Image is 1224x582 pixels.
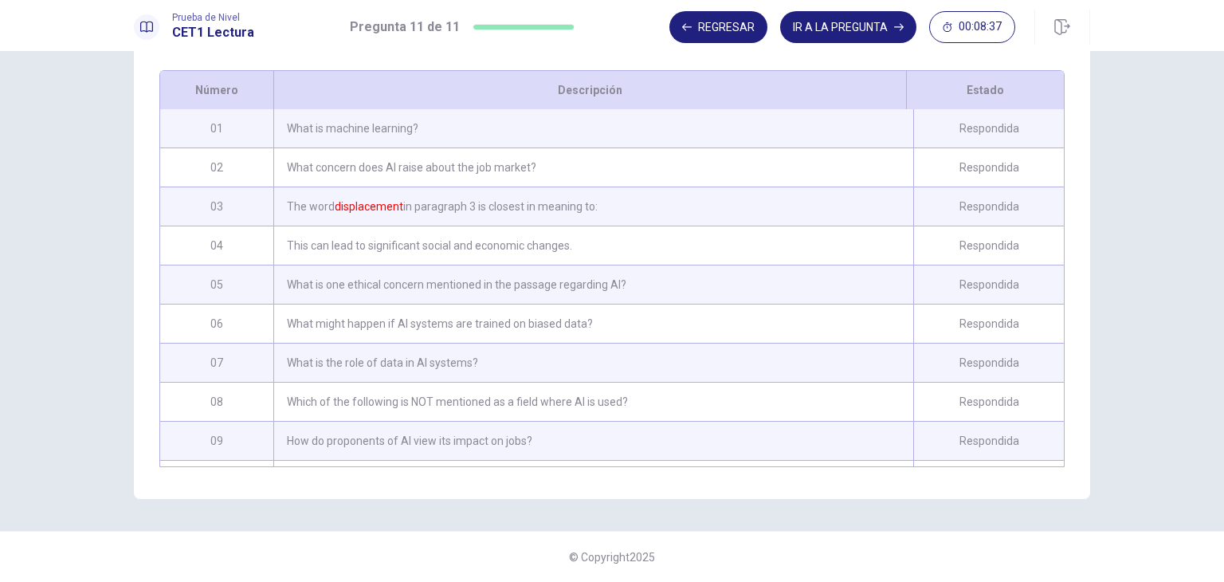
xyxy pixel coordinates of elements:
[160,148,273,187] div: 02
[273,422,913,460] div: How do proponents of AI view its impact on jobs?
[913,422,1064,460] div: Respondida
[160,305,273,343] div: 06
[913,148,1064,187] div: Respondida
[273,187,913,226] div: The word in paragraph 3 is closest in meaning to:
[913,344,1064,382] div: Respondida
[273,344,913,382] div: What is the role of data in AI systems?
[160,226,273,265] div: 04
[913,461,1064,499] div: Respondida
[160,187,273,226] div: 03
[160,383,273,421] div: 08
[913,265,1064,304] div: Respondida
[172,23,254,42] h1: CET1 Lectura
[569,551,655,564] span: © Copyright 2025
[160,109,273,147] div: 01
[273,265,913,304] div: What is one ethical concern mentioned in the passage regarding AI?
[780,11,916,43] button: IR A LA PREGUNTA
[959,21,1002,33] span: 00:08:37
[160,461,273,499] div: 10
[669,11,767,43] button: Regresar
[906,71,1064,109] div: Estado
[273,109,913,147] div: What is machine learning?
[172,12,254,23] span: Prueba de Nivel
[273,383,913,421] div: Which of the following is NOT mentioned as a field where AI is used?
[160,344,273,382] div: 07
[273,148,913,187] div: What concern does AI raise about the job market?
[913,109,1064,147] div: Respondida
[350,18,460,37] h1: Pregunta 11 de 11
[913,305,1064,343] div: Respondida
[273,461,913,499] div: Select the three sentences that express the most important ideas in the passage.
[913,226,1064,265] div: Respondida
[160,422,273,460] div: 09
[160,265,273,304] div: 05
[929,11,1015,43] button: 00:08:37
[913,383,1064,421] div: Respondida
[273,226,913,265] div: This can lead to significant social and economic changes.
[273,305,913,343] div: What might happen if AI systems are trained on biased data?
[160,71,273,109] div: Número
[913,187,1064,226] div: Respondida
[335,200,403,213] font: displacement
[273,71,906,109] div: Descripción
